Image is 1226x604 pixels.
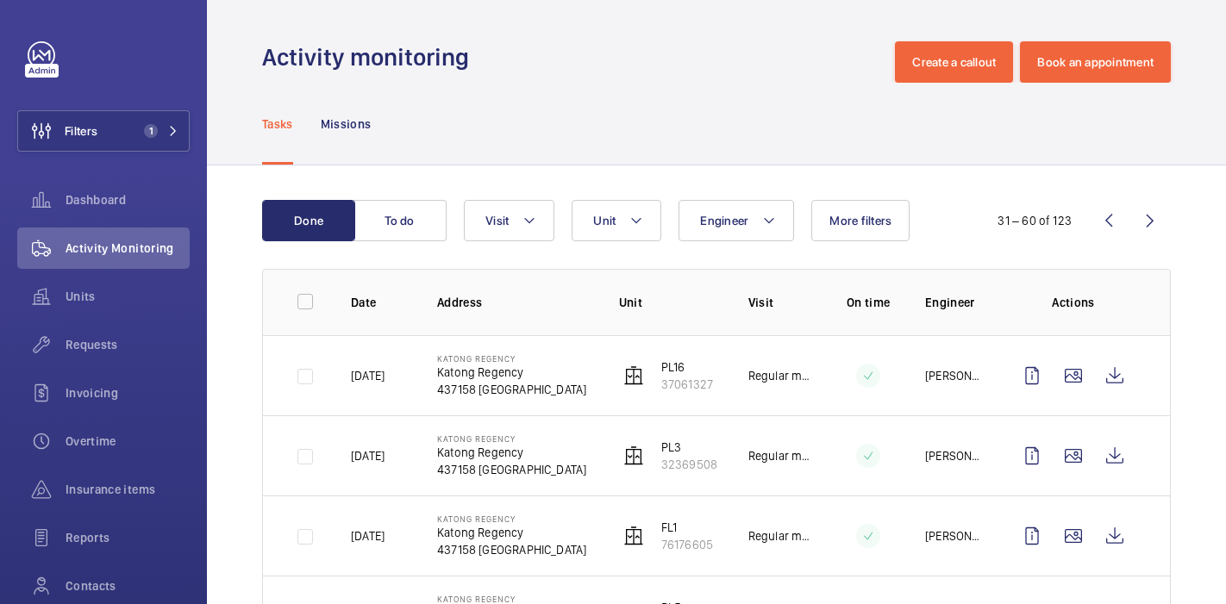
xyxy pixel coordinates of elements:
p: FL1 [661,519,713,536]
p: Katong Regency [437,594,586,604]
span: Activity Monitoring [66,240,190,257]
button: Filters1 [17,110,190,152]
button: Book an appointment [1020,41,1171,83]
span: Contacts [66,577,190,595]
span: 1 [144,124,158,138]
p: 37061327 [661,376,713,393]
button: More filters [811,200,910,241]
p: [DATE] [351,447,385,464]
p: Missions [321,115,372,133]
span: More filters [829,214,891,227]
h1: Activity monitoring [262,41,479,73]
span: Unit [593,214,616,227]
p: [PERSON_NAME] [925,527,984,545]
span: Reports [66,529,190,546]
img: elevator.svg [623,365,644,386]
span: Requests [66,336,190,353]
button: To do [353,200,447,241]
p: Actions [1011,294,1135,311]
p: Engineer [925,294,984,311]
span: Units [66,288,190,305]
p: Katong Regency [437,364,586,381]
img: elevator.svg [623,445,644,466]
p: Tasks [262,115,293,133]
span: Filters [65,122,97,140]
span: Insurance items [66,481,190,498]
p: 76176605 [661,536,713,553]
p: Date [351,294,410,311]
img: elevator.svg [623,526,644,546]
span: Invoicing [66,384,190,402]
p: 32369508 [661,456,717,473]
p: Regular maintenance [748,367,811,384]
p: Regular maintenance [748,527,811,545]
p: [DATE] [351,367,385,384]
p: Katong Regency [437,433,586,444]
p: PL3 [661,439,717,456]
p: [PERSON_NAME] [925,447,984,464]
p: Address [437,294,591,311]
span: Engineer [700,214,748,227]
button: Done [262,200,355,241]
span: Dashboard [66,191,190,209]
p: [PERSON_NAME] [925,367,984,384]
span: Overtime [66,433,190,450]
p: 437158 [GEOGRAPHIC_DATA] [437,541,586,558]
p: 437158 [GEOGRAPHIC_DATA] [437,461,586,478]
div: 31 – 60 of 123 [998,212,1072,229]
p: [DATE] [351,527,385,545]
p: On time [839,294,898,311]
p: Visit [748,294,811,311]
button: Unit [572,200,661,241]
p: 437158 [GEOGRAPHIC_DATA] [437,381,586,398]
span: Visit [485,214,509,227]
button: Visit [464,200,554,241]
button: Engineer [679,200,794,241]
p: Katong Regency [437,514,586,524]
p: Katong Regency [437,353,586,364]
p: Regular maintenance [748,447,811,464]
p: Unit [619,294,721,311]
p: Katong Regency [437,444,586,461]
button: Create a callout [895,41,1013,83]
p: Katong Regency [437,524,586,541]
p: PL16 [661,358,713,376]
